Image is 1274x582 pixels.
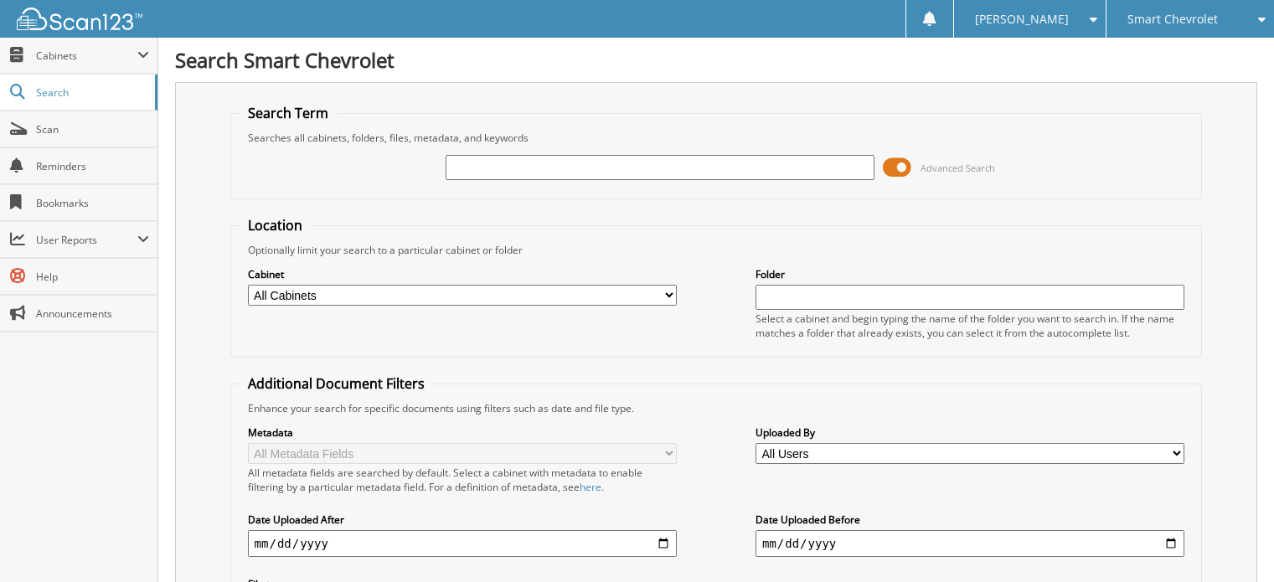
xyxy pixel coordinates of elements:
[240,104,337,122] legend: Search Term
[36,270,149,284] span: Help
[248,267,677,281] label: Cabinet
[756,530,1184,557] input: end
[36,85,147,100] span: Search
[240,401,1194,415] div: Enhance your search for specific documents using filters such as date and file type.
[36,122,149,136] span: Scan
[248,425,677,440] label: Metadata
[240,131,1194,145] div: Searches all cabinets, folders, files, metadata, and keywords
[240,243,1194,257] div: Optionally limit your search to a particular cabinet or folder
[36,159,149,173] span: Reminders
[756,425,1184,440] label: Uploaded By
[36,306,149,321] span: Announcements
[756,512,1184,527] label: Date Uploaded Before
[975,14,1069,24] span: [PERSON_NAME]
[756,267,1184,281] label: Folder
[756,312,1184,340] div: Select a cabinet and begin typing the name of the folder you want to search in. If the name match...
[36,49,137,63] span: Cabinets
[240,374,433,393] legend: Additional Document Filters
[248,530,677,557] input: start
[580,480,601,494] a: here
[17,8,142,30] img: scan123-logo-white.svg
[248,512,677,527] label: Date Uploaded After
[1127,14,1218,24] span: Smart Chevrolet
[248,466,677,494] div: All metadata fields are searched by default. Select a cabinet with metadata to enable filtering b...
[240,216,311,234] legend: Location
[36,196,149,210] span: Bookmarks
[36,233,137,247] span: User Reports
[921,162,995,174] span: Advanced Search
[175,46,1257,74] h1: Search Smart Chevrolet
